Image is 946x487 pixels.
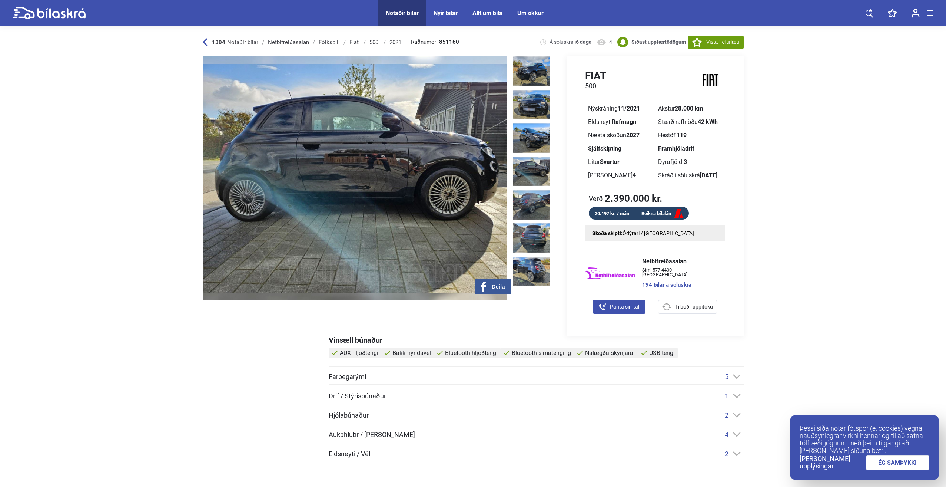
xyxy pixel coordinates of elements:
[667,39,670,45] span: 6
[588,172,652,178] div: [PERSON_NAME]
[725,431,728,438] span: 4
[658,119,722,125] div: Stærð rafhlöðu
[392,349,431,356] span: Bakkmyndavél
[319,39,340,45] div: Fólksbíll
[688,36,743,49] button: Vista í eftirlæti
[800,455,866,470] a: [PERSON_NAME] upplýsingar
[329,431,415,438] span: Aukahlutir / [PERSON_NAME]
[513,257,550,286] img: 1759248045_3424771803867256336_31548018021291709.jpg
[329,393,386,399] span: Drif / Stýrisbúnaður
[475,279,511,294] button: Deila
[329,451,370,457] span: Eldsneyti / Vél
[633,172,636,179] b: 4
[550,39,592,46] span: Á söluskrá í
[706,38,739,46] span: Vista í eftirlæti
[675,105,703,112] b: 28.000 km
[513,123,550,153] img: 1759248041_1208139524977795731_31548014496779839.jpg
[513,190,550,220] img: 1759248043_6430018867364487644_31548016370045851.jpg
[635,209,689,218] a: Reikna bílalán
[658,132,722,138] div: Hestöfl
[492,283,505,290] span: Deila
[585,349,635,356] span: Nálægðarskynjarar
[725,373,728,381] span: 5
[517,10,544,17] a: Um okkur
[513,56,550,86] img: 1759248040_4649435292039609896_31548012674715352.jpg
[212,39,225,46] b: 1304
[658,172,722,178] div: Skráð í söluskrá
[677,132,687,139] b: 119
[588,132,652,138] div: Næsta skoðun
[439,39,459,45] b: 851160
[389,39,401,45] div: 2021
[512,349,571,356] span: Bluetooth símatenging
[700,172,717,179] b: [DATE]
[866,455,930,470] a: ÉG SAMÞYKKI
[642,259,717,264] span: Netbifreiðasalan
[698,118,718,125] b: 42 kWh
[610,303,639,311] span: Panta símtal
[329,412,369,419] span: Hjólabúnaður
[588,106,652,112] div: Nýskráning
[649,349,675,356] span: USB tengi
[642,282,717,288] a: 194 bílar á söluskrá
[605,194,663,203] b: 2.390.000 kr.
[725,411,728,419] span: 2
[585,70,606,82] h1: Fiat
[329,336,744,344] div: Vinsæll búnaður
[725,450,728,458] span: 2
[631,39,686,45] b: Síðast uppfært dögum
[696,69,725,91] img: logo Fiat 500
[513,223,550,253] img: 1759248044_3072773466041714159_31548017261554366.jpg
[386,10,419,17] a: Notaðir bílar
[609,39,612,46] span: 4
[585,82,606,90] h2: 500
[349,39,360,45] div: Fiat
[588,119,652,125] div: Eldsneyti
[612,118,636,125] b: Rafmagn
[227,39,258,46] span: Notaðir bílar
[411,39,459,45] span: Raðnúmer:
[618,105,640,112] b: 11/2021
[434,10,458,17] a: Nýir bílar
[642,267,717,277] span: Sími 577 4400 · [GEOGRAPHIC_DATA]
[800,425,929,454] p: Þessi síða notar fótspor (e. cookies) vegna nauðsynlegrar virkni hennar og til að safna tölfræðig...
[268,39,309,45] div: Netbifreiðasalan
[592,230,623,236] strong: Skoða skipti:
[472,10,502,17] a: Allt um bíla
[588,145,621,152] b: Sjálfskipting
[626,132,640,139] b: 2027
[658,106,722,112] div: Akstur
[912,9,920,18] img: user-login.svg
[623,230,694,236] span: Ódýrari / [GEOGRAPHIC_DATA]
[684,158,687,165] b: 3
[589,209,635,218] div: 20.197 kr. / mán
[513,157,550,186] img: 1759248042_7430661095835809116_31548015399357420.jpg
[589,195,603,202] span: Verð
[576,39,592,45] b: 6 daga
[340,349,378,356] span: AUX hljóðtengi
[658,159,722,165] div: Dyrafjöldi
[658,145,694,152] b: Framhjóladrif
[513,90,550,119] img: 1759248041_5433740738853824271_31548013632586933.jpg
[329,374,366,380] span: Farþegarými
[369,39,380,45] div: 500
[600,158,620,165] b: Svartur
[725,392,728,400] span: 1
[588,159,652,165] div: Litur
[445,349,498,356] span: Bluetooth hljóðtengi
[675,303,713,311] span: Tilboð í uppítöku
